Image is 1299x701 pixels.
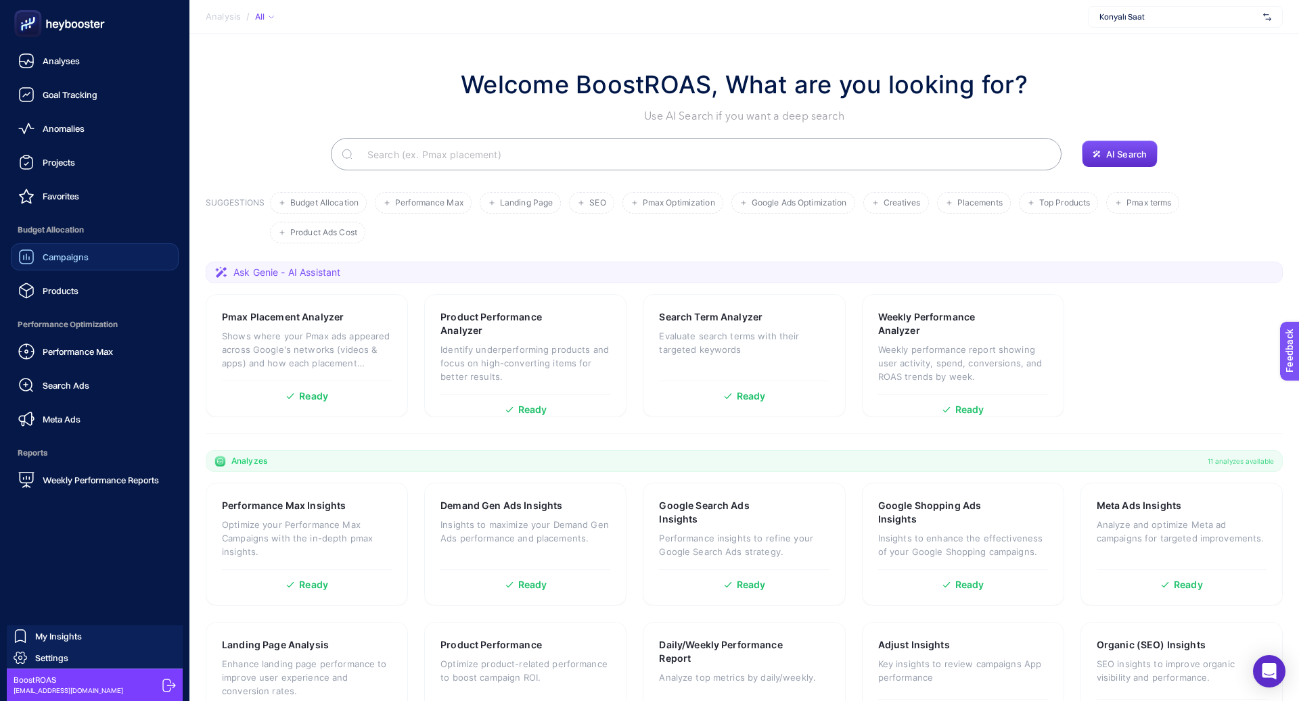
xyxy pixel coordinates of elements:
[878,310,1006,337] h3: Weekly Performance Analyzer
[11,406,179,433] a: Meta Ads
[878,499,1006,526] h3: Google Shopping Ads Insights
[440,657,610,684] p: Optimize product-related performance to boost campaign ROI.
[424,483,626,606] a: Demand Gen Ads InsightsInsights to maximize your Demand Gen Ads performance and placements.Ready
[11,439,179,466] span: Reports
[206,294,408,417] a: Pmax Placement AnalyzerShows where your Pmax ads appeared across Google's networks (videos & apps...
[1097,518,1267,545] p: Analyze and optimize Meta ad campaigns for targeted improvements.
[7,625,183,647] a: My Insights
[233,266,340,279] span: Ask Genie - AI Assistant
[518,405,547,414] span: Ready
[1097,638,1206,652] h3: Organic (SEO) Insights
[862,294,1064,417] a: Weekly Performance AnalyzerWeekly performance report showing user activity, spend, conversions, a...
[461,66,1028,103] h1: Welcome BoostROAS, What are you looking for?
[8,4,51,15] span: Feedback
[290,228,357,238] span: Product Ads Cost
[43,414,81,425] span: Meta Ads
[222,518,392,558] p: Optimize your Performance Max Campaigns with the in-depth pmax insights.
[43,346,113,357] span: Performance Max
[290,198,359,208] span: Budget Allocation
[299,391,328,401] span: Ready
[878,638,950,652] h3: Adjust Insights
[1126,198,1171,208] span: Pmax terms
[878,343,1048,383] p: Weekly performance report showing user activity, spend, conversions, and ROAS trends by week.
[440,638,542,652] h3: Product Performance
[43,380,89,391] span: Search Ads
[643,294,845,417] a: Search Term AnalyzerEvaluate search terms with their targeted keywordsReady
[395,198,463,208] span: Performance Max
[231,456,267,466] span: Analyzes
[1039,198,1090,208] span: Top Products
[659,531,829,558] p: Performance insights to refine your Google Search Ads strategy.
[43,157,75,168] span: Projects
[11,338,179,365] a: Performance Max
[43,123,85,134] span: Anomalies
[1080,483,1283,606] a: Meta Ads InsightsAnalyze and optimize Meta ad campaigns for targeted improvements.Ready
[862,483,1064,606] a: Google Shopping Ads InsightsInsights to enhance the effectiveness of your Google Shopping campaig...
[440,518,610,545] p: Insights to maximize your Demand Gen Ads performance and placements.
[884,198,921,208] span: Creatives
[222,638,329,652] h3: Landing Page Analysis
[440,310,568,337] h3: Product Performance Analyzer
[255,11,274,22] div: All
[737,580,766,589] span: Ready
[11,277,179,304] a: Products
[461,108,1028,124] p: Use AI Search if you want a deep search
[1097,499,1181,512] h3: Meta Ads Insights
[299,580,328,589] span: Ready
[357,135,1051,173] input: Search
[659,638,788,665] h3: Daily/Weekly Performance Report
[1082,141,1158,168] button: AI Search
[659,310,762,324] h3: Search Term Analyzer
[1097,657,1267,684] p: SEO insights to improve organic visibility and performance.
[424,294,626,417] a: Product Performance AnalyzerIdentify underperforming products and focus on high-converting items ...
[1099,11,1258,22] span: Konyalı Saat
[43,55,80,66] span: Analyses
[14,685,123,696] span: [EMAIL_ADDRESS][DOMAIN_NAME]
[1106,149,1147,160] span: AI Search
[43,285,78,296] span: Products
[1208,456,1274,466] span: 11 analyzes available
[222,329,392,370] p: Shows where your Pmax ads appeared across Google's networks (videos & apps) and how each placemen...
[222,657,392,698] p: Enhance landing page performance to improve user experience and conversion rates.
[43,89,97,100] span: Goal Tracking
[43,475,159,485] span: Weekly Performance Reports
[1253,655,1285,687] div: Open Intercom Messenger
[206,11,241,22] span: Analysis
[737,391,766,401] span: Ready
[43,251,89,262] span: Campaigns
[643,483,845,606] a: Google Search Ads InsightsPerformance insights to refine your Google Search Ads strategy.Ready
[955,405,984,414] span: Ready
[1174,580,1203,589] span: Ready
[11,372,179,399] a: Search Ads
[14,675,123,685] span: BoostROAS
[222,310,344,324] h3: Pmax Placement Analyzer
[35,631,82,642] span: My Insights
[1263,10,1271,24] img: svg%3e
[11,243,179,270] a: Campaigns
[500,198,553,208] span: Landing Page
[246,11,250,22] span: /
[11,183,179,210] a: Favorites
[440,499,562,512] h3: Demand Gen Ads Insights
[878,657,1048,684] p: Key insights to review campaigns App performance
[11,311,179,338] span: Performance Optimization
[11,47,179,74] a: Analyses
[206,197,265,243] h3: SUGGESTIONS
[752,198,847,208] span: Google Ads Optimization
[11,149,179,176] a: Projects
[206,483,408,606] a: Performance Max InsightsOptimize your Performance Max Campaigns with the in-depth pmax insights.R...
[222,499,346,512] h3: Performance Max Insights
[589,198,606,208] span: SEO
[11,466,179,493] a: Weekly Performance Reports
[957,198,1003,208] span: Placements
[659,671,829,684] p: Analyze top metrics by daily/weekly.
[659,329,829,356] p: Evaluate search terms with their targeted keywords
[955,580,984,589] span: Ready
[11,81,179,108] a: Goal Tracking
[35,652,68,663] span: Settings
[659,499,786,526] h3: Google Search Ads Insights
[643,198,715,208] span: Pmax Optimization
[11,216,179,243] span: Budget Allocation
[11,115,179,142] a: Anomalies
[7,647,183,669] a: Settings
